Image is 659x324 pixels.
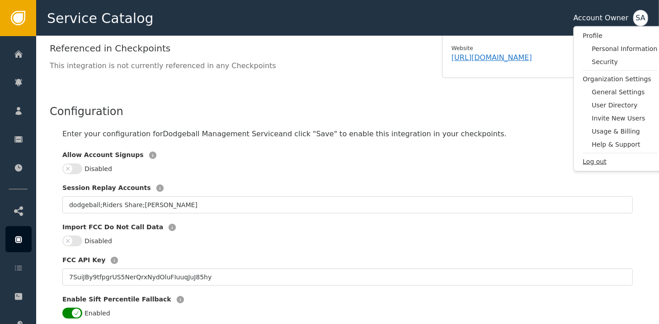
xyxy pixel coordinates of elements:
label: Allow Account Signups [62,150,144,160]
div: Referenced in Checkpoints [50,42,428,55]
label: Disabled [85,236,112,246]
div: Account Owner [574,13,629,23]
span: Help & Support [592,140,658,149]
a: [URL][DOMAIN_NAME] [452,53,532,62]
label: Import FCC Do Not Call Data [62,222,163,232]
span: Invite New Users [592,114,658,123]
span: Usage & Billing [592,127,658,136]
label: FCC API Key [62,255,105,265]
span: Personal Information [592,44,658,54]
label: Disabled [85,164,112,174]
label: Session Replay Accounts [62,183,151,193]
span: Security [592,57,658,67]
button: SA [633,10,648,26]
div: Enter your configuration for Dodgeball Management Service and click "Save" to enable this integra... [62,129,633,139]
span: Profile [583,31,658,41]
span: General Settings [592,88,658,97]
div: Configuration [50,103,645,120]
span: User Directory [592,101,658,110]
label: Enable Sift Percentile Fallback [62,295,171,304]
div: This integration is not currently referenced in any Checkpoints [50,60,428,71]
span: Log out [583,157,658,167]
div: Website [452,44,636,52]
span: Organization Settings [583,74,658,84]
label: Enabled [85,309,110,318]
span: Service Catalog [47,8,154,28]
